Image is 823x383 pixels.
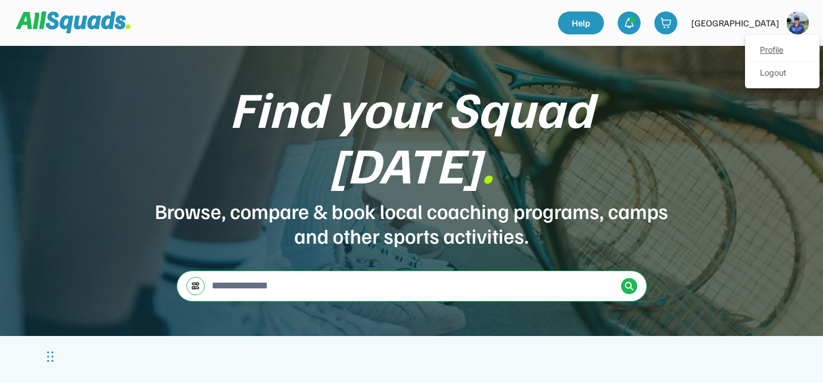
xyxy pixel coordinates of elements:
[625,282,634,291] img: Icon%20%2838%29.svg
[748,39,816,62] a: Profile
[748,62,816,85] div: Logout
[16,11,131,33] img: Squad%20Logo.svg
[691,16,779,30] div: [GEOGRAPHIC_DATA]
[191,282,200,290] img: settings-03.svg
[481,132,494,195] font: .
[154,198,670,248] div: Browse, compare & book local coaching programs, camps and other sports activities.
[660,17,672,29] img: shopping-cart-01%20%281%29.svg
[558,11,604,34] a: Help
[623,17,635,29] img: bell-03%20%281%29.svg
[154,80,670,191] div: Find your Squad [DATE]
[786,11,809,34] img: IMG_0581.jpeg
